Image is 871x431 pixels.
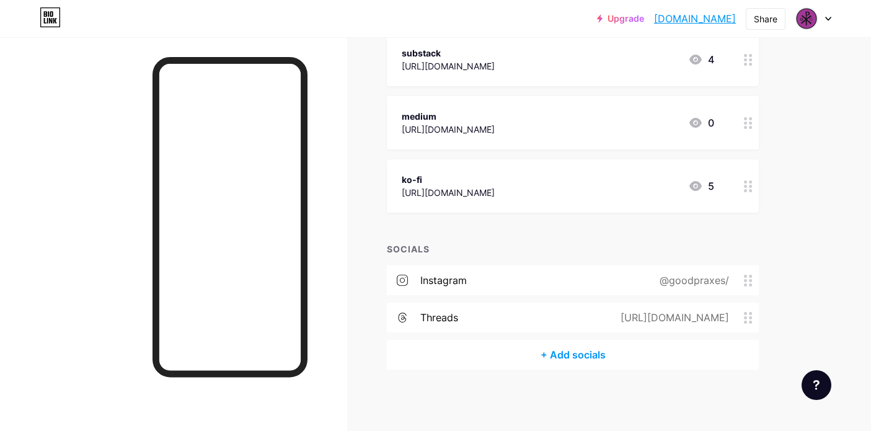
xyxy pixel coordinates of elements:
[420,273,467,288] div: instagram
[420,310,458,325] div: threads
[688,115,714,130] div: 0
[601,310,744,325] div: [URL][DOMAIN_NAME]
[387,340,759,370] div: + Add socials
[688,179,714,193] div: 5
[688,52,714,67] div: 4
[597,14,644,24] a: Upgrade
[640,273,744,288] div: @goodpraxes/
[754,12,777,25] div: Share
[402,186,495,199] div: [URL][DOMAIN_NAME]
[387,242,759,255] div: SOCIALS
[795,7,818,30] img: alternativepractice
[402,60,495,73] div: [URL][DOMAIN_NAME]
[402,47,495,60] div: substack
[402,123,495,136] div: [URL][DOMAIN_NAME]
[654,11,736,26] a: [DOMAIN_NAME]
[402,173,495,186] div: ko-fi
[402,110,495,123] div: medium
